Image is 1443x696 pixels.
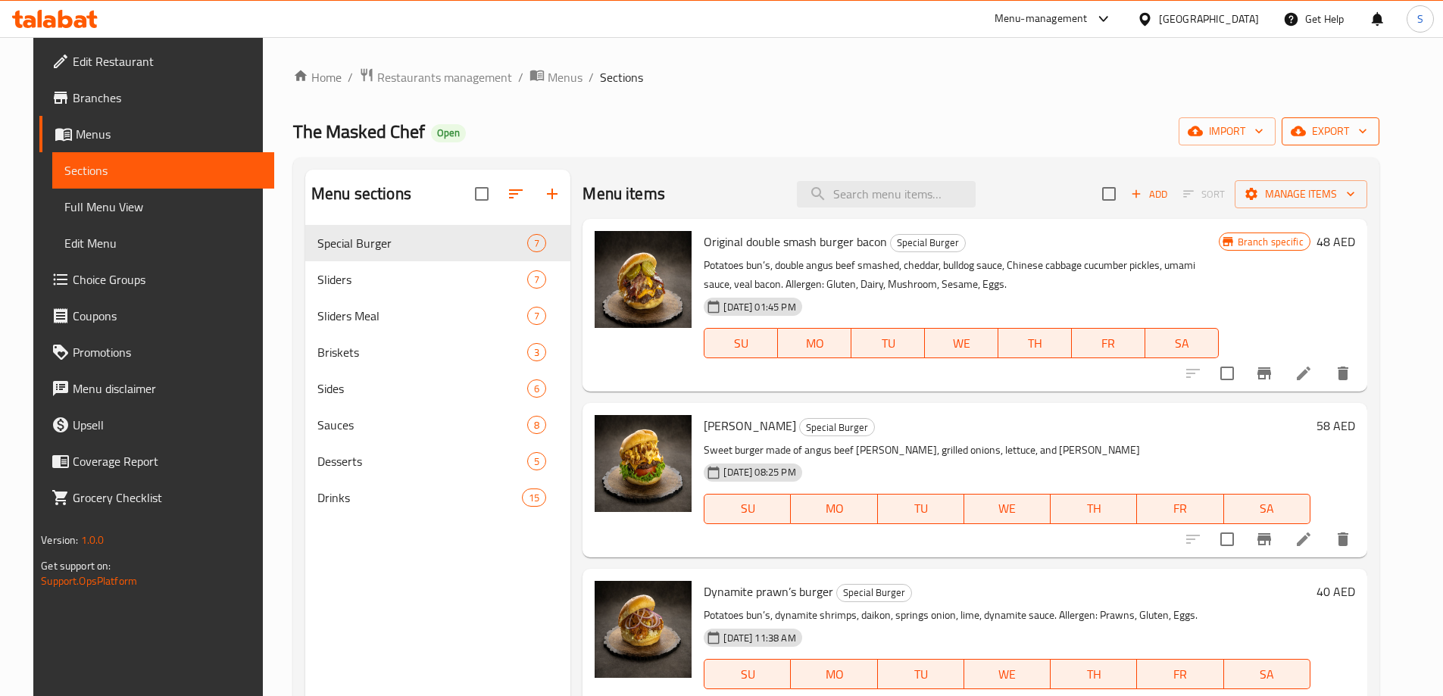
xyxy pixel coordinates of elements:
span: Menus [76,125,262,143]
span: WE [970,498,1045,520]
span: MO [797,498,871,520]
a: Grocery Checklist [39,479,274,516]
div: items [522,488,546,507]
button: SU [704,659,791,689]
span: Upsell [73,416,262,434]
div: Sliders Meal [317,307,527,325]
a: Promotions [39,334,274,370]
span: Select all sections [466,178,498,210]
div: Special Burger [799,418,875,436]
span: SU [711,332,772,354]
div: items [527,452,546,470]
span: Desserts [317,452,527,470]
nav: breadcrumb [293,67,1379,87]
h6: 40 AED [1317,581,1355,602]
span: The Masked Chef [293,114,425,148]
button: Manage items [1235,180,1367,208]
div: Briskets [317,343,527,361]
button: TH [998,328,1072,358]
span: Sauces [317,416,527,434]
button: Add section [534,176,570,212]
button: TU [851,328,925,358]
span: Add [1129,186,1170,203]
span: Select section first [1173,183,1235,206]
span: 15 [523,491,545,505]
button: TU [878,659,964,689]
span: import [1191,122,1263,141]
a: Home [293,68,342,86]
span: Grocery Checklist [73,488,262,507]
span: export [1294,122,1367,141]
span: WE [970,663,1045,685]
span: Edit Restaurant [73,52,262,70]
div: Sides6 [305,370,570,407]
button: WE [964,494,1051,524]
div: items [527,416,546,434]
div: Sliders [317,270,527,289]
span: Drinks [317,488,522,507]
div: Sliders7 [305,261,570,298]
span: 7 [528,309,545,323]
li: / [589,68,594,86]
span: 3 [528,345,545,360]
span: Promotions [73,343,262,361]
span: 7 [528,273,545,287]
span: Original double smash burger bacon [704,230,887,253]
button: delete [1325,521,1361,557]
span: Add item [1125,183,1173,206]
span: Branch specific [1232,235,1310,249]
button: export [1282,117,1379,145]
div: Sauces8 [305,407,570,443]
span: Sections [600,68,643,86]
button: FR [1137,494,1223,524]
button: TH [1051,494,1137,524]
span: Special Burger [837,584,911,601]
h2: Menu items [583,183,665,205]
span: Restaurants management [377,68,512,86]
a: Full Menu View [52,189,274,225]
img: Original double smash burger bacon [595,231,692,328]
h6: 58 AED [1317,415,1355,436]
button: FR [1137,659,1223,689]
span: SA [1151,332,1213,354]
span: Version: [41,530,78,550]
div: Special Burger7 [305,225,570,261]
span: [DATE] 08:25 PM [717,465,801,479]
span: TU [884,663,958,685]
span: Select to update [1211,523,1243,555]
div: Open [431,124,466,142]
button: SA [1145,328,1219,358]
li: / [518,68,523,86]
span: [PERSON_NAME] [704,414,796,437]
span: TU [884,498,958,520]
span: 6 [528,382,545,396]
div: items [527,234,546,252]
span: Sort sections [498,176,534,212]
a: Branches [39,80,274,116]
a: Edit menu item [1295,530,1313,548]
a: Upsell [39,407,274,443]
a: Menu disclaimer [39,370,274,407]
div: Briskets3 [305,334,570,370]
button: SA [1224,494,1310,524]
div: Drinks15 [305,479,570,516]
div: Menu-management [995,10,1088,28]
nav: Menu sections [305,219,570,522]
span: SA [1230,498,1304,520]
span: S [1417,11,1423,27]
h6: 48 AED [1317,231,1355,252]
span: Menu disclaimer [73,379,262,398]
span: Branches [73,89,262,107]
span: Special Burger [891,234,965,251]
span: Special Burger [317,234,527,252]
span: 8 [528,418,545,432]
span: Full Menu View [64,198,262,216]
p: Sweet burger made of angus beef [PERSON_NAME], grilled onions, lettuce, and [PERSON_NAME] [704,441,1310,460]
span: Sections [64,161,262,179]
span: Menus [548,68,583,86]
span: TH [1057,663,1131,685]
